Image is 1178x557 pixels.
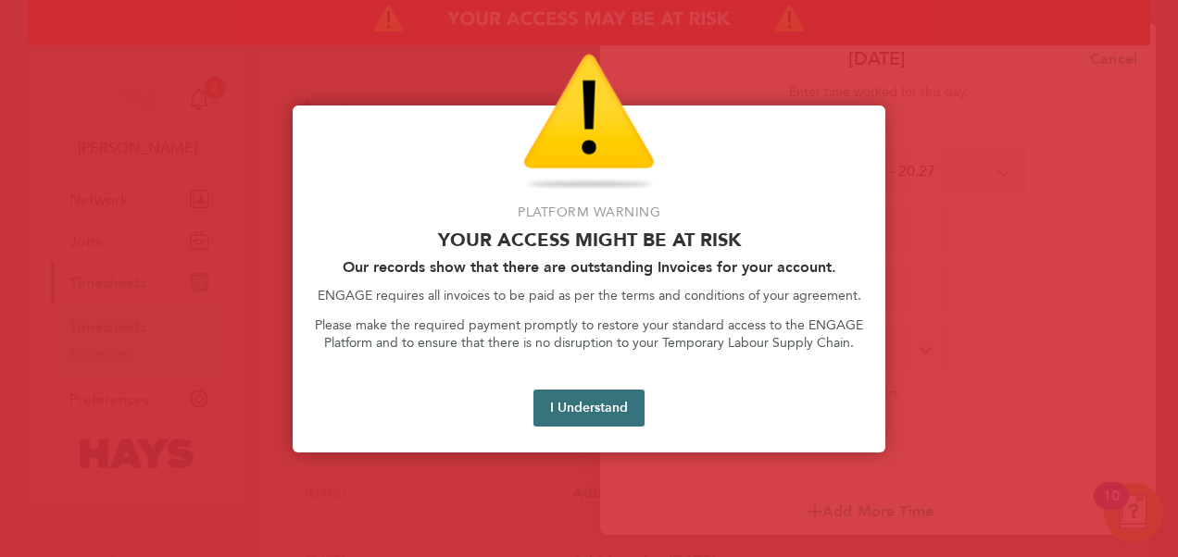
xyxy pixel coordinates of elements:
[315,229,863,251] p: Your access might be at risk
[293,105,885,452] div: Access At Risk
[315,204,863,222] p: Platform Warning
[315,258,863,276] h2: Our records show that there are outstanding Invoices for your account.
[315,287,863,305] p: ENGAGE requires all invoices to be paid as per the terms and conditions of your agreement.
[523,54,655,192] img: Warning Icon
[315,316,863,353] p: Please make the required payment promptly to restore your standard access to the ENGAGE Platform ...
[533,390,645,427] button: I Understand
